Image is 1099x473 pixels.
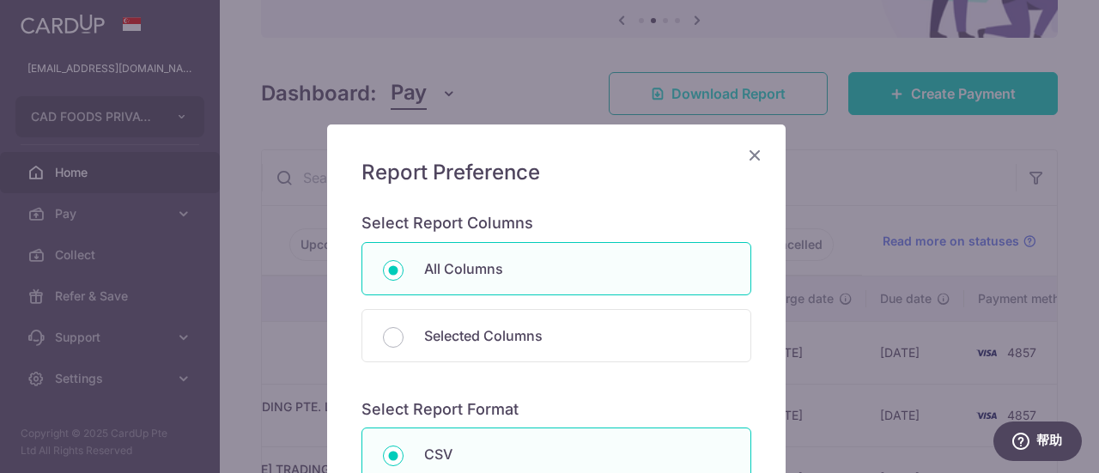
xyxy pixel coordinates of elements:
p: All Columns [424,258,730,279]
iframe: 打开一个小组件，您可以在其中找到更多信息 [993,421,1082,464]
button: Close [744,145,765,166]
h5: Report Preference [361,159,751,186]
h6: Select Report Format [361,400,751,420]
p: Selected Columns [424,325,730,346]
h6: Select Report Columns [361,214,751,233]
p: CSV [424,444,730,464]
